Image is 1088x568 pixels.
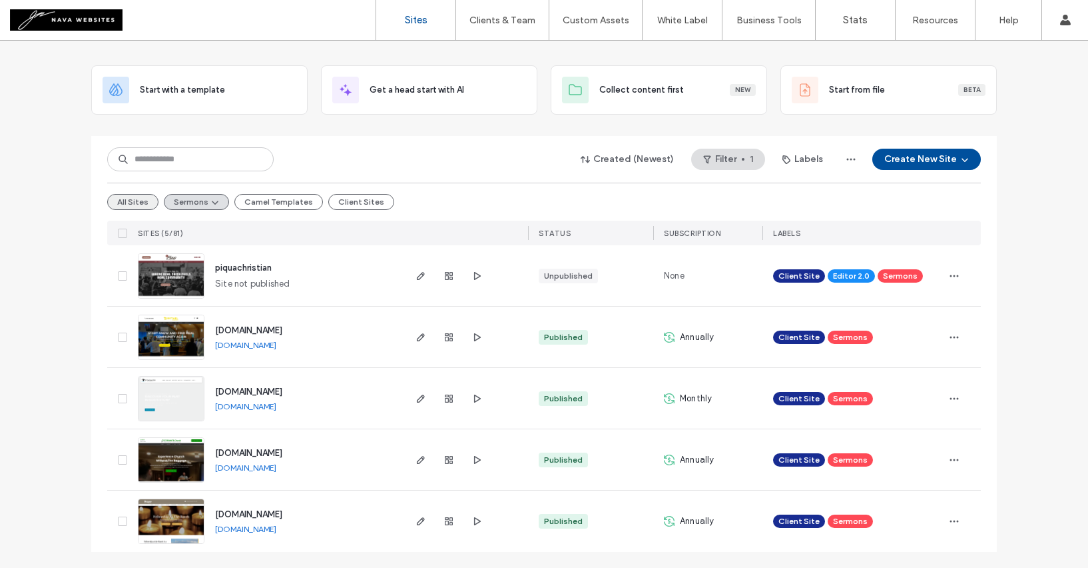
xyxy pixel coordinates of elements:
[958,84,985,96] div: Beta
[736,15,802,26] label: Business Tools
[833,270,870,282] span: Editor 2.0
[563,15,629,26] label: Custom Assets
[215,277,290,291] span: Site not published
[215,325,282,335] a: [DOMAIN_NAME]
[140,83,225,97] span: Start with a template
[544,515,583,527] div: Published
[664,269,684,283] span: None
[234,194,323,210] button: Camel Templates
[215,463,276,473] a: [DOMAIN_NAME]
[680,453,714,467] span: Annually
[778,270,820,282] span: Client Site
[328,194,394,210] button: Client Sites
[691,149,765,170] button: Filter1
[469,15,535,26] label: Clients & Team
[544,454,583,466] div: Published
[405,14,427,26] label: Sites
[215,448,282,458] a: [DOMAIN_NAME]
[730,84,756,96] div: New
[883,270,918,282] span: Sermons
[370,83,464,97] span: Get a head start with AI
[215,387,282,397] a: [DOMAIN_NAME]
[138,229,183,238] span: SITES (5/81)
[999,15,1019,26] label: Help
[544,270,593,282] div: Unpublished
[773,229,800,238] span: LABELS
[778,331,820,343] span: Client Site
[912,15,958,26] label: Resources
[872,149,981,170] button: Create New Site
[833,331,868,343] span: Sermons
[215,524,276,534] a: [DOMAIN_NAME]
[321,65,537,115] div: Get a head start with AI
[829,83,885,97] span: Start from file
[778,393,820,405] span: Client Site
[843,14,868,26] label: Stats
[778,515,820,527] span: Client Site
[215,263,272,273] a: piquachristian
[657,15,708,26] label: White Label
[544,393,583,405] div: Published
[680,331,714,344] span: Annually
[215,401,276,411] a: [DOMAIN_NAME]
[599,83,684,97] span: Collect content first
[164,194,229,210] button: Sermons
[107,194,158,210] button: All Sites
[539,229,571,238] span: STATUS
[31,9,58,21] span: Help
[680,515,714,528] span: Annually
[780,65,997,115] div: Start from fileBeta
[215,509,282,519] a: [DOMAIN_NAME]
[544,331,583,343] div: Published
[215,340,276,350] a: [DOMAIN_NAME]
[833,515,868,527] span: Sermons
[91,65,308,115] div: Start with a template
[778,454,820,466] span: Client Site
[833,454,868,466] span: Sermons
[569,149,686,170] button: Created (Newest)
[664,229,720,238] span: SUBSCRIPTION
[680,392,712,405] span: Monthly
[770,149,835,170] button: Labels
[833,393,868,405] span: Sermons
[551,65,767,115] div: Collect content firstNew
